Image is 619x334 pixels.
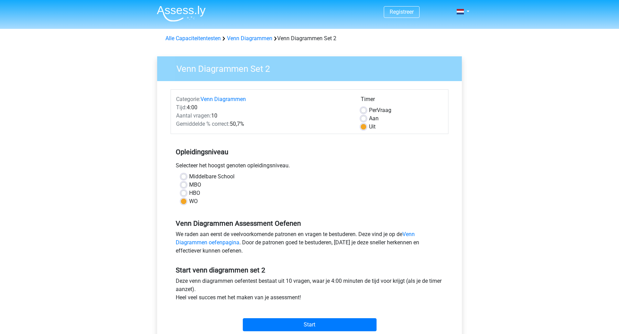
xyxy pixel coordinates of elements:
div: Selecteer het hoogst genoten opleidingsniveau. [171,162,448,172]
span: Gemiddelde % correct: [176,121,230,127]
h5: Opleidingsniveau [176,145,443,159]
div: Timer [361,95,443,106]
div: 4:00 [171,103,356,112]
h5: Start venn diagrammen set 2 [176,266,443,274]
label: MBO [189,181,201,189]
label: Aan [369,114,379,123]
label: WO [189,197,198,205]
img: Assessly [157,5,206,22]
span: Aantal vragen: [176,112,211,119]
span: Per [369,107,377,113]
a: Venn Diagrammen [200,96,246,102]
a: Alle Capaciteitentesten [165,35,221,42]
div: Venn Diagrammen Set 2 [163,34,456,43]
a: Registreer [390,9,414,15]
span: Categorie: [176,96,200,102]
label: HBO [189,189,200,197]
h5: Venn Diagrammen Assessment Oefenen [176,219,443,227]
label: Uit [369,123,376,131]
div: We raden aan eerst de veelvoorkomende patronen en vragen te bestuderen. Deze vind je op de . Door... [171,230,448,258]
div: 10 [171,112,356,120]
a: Venn Diagrammen [227,35,272,42]
span: Tijd: [176,104,187,111]
h3: Venn Diagrammen Set 2 [168,61,457,74]
input: Start [243,318,377,331]
label: Vraag [369,106,391,114]
div: 50,7% [171,120,356,128]
div: Deze venn diagrammen oefentest bestaat uit 10 vragen, waar je 4:00 minuten de tijd voor krijgt (a... [171,277,448,304]
label: Middelbare School [189,172,235,181]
